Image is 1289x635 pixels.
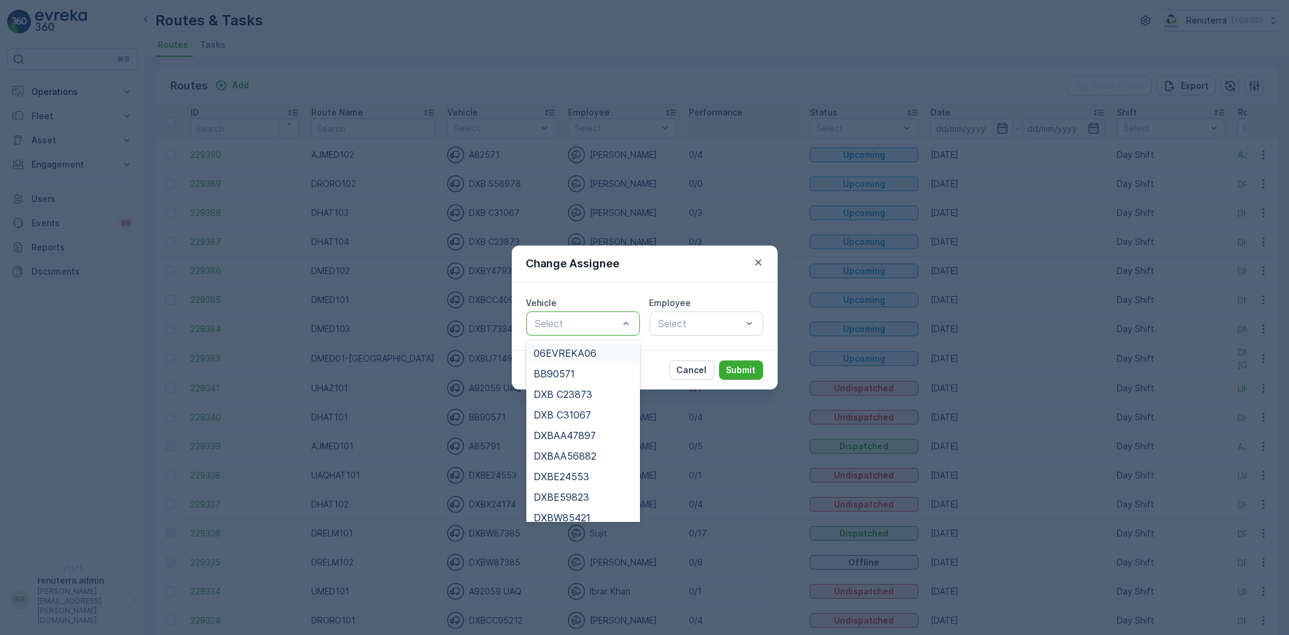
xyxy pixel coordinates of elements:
label: Vehicle [526,298,557,308]
button: Submit [719,360,763,380]
span: 06EVREKA06 [534,348,596,359]
button: Cancel [670,360,714,380]
p: Submit [726,364,756,376]
span: DXBAA47897 [534,430,596,441]
span: DXBW85421 [534,512,590,523]
p: Change Assignee [526,255,620,272]
span: DXBAA56882 [534,451,596,461]
p: Select [659,316,742,331]
span: DXB C23873 [534,389,592,400]
span: DXBE24553 [534,471,589,482]
span: DXBE59823 [534,492,589,503]
p: Select [535,316,619,331]
span: BB90571 [534,368,575,379]
label: Employee [650,298,691,308]
span: DXB C31067 [534,409,591,420]
p: Cancel [677,364,707,376]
